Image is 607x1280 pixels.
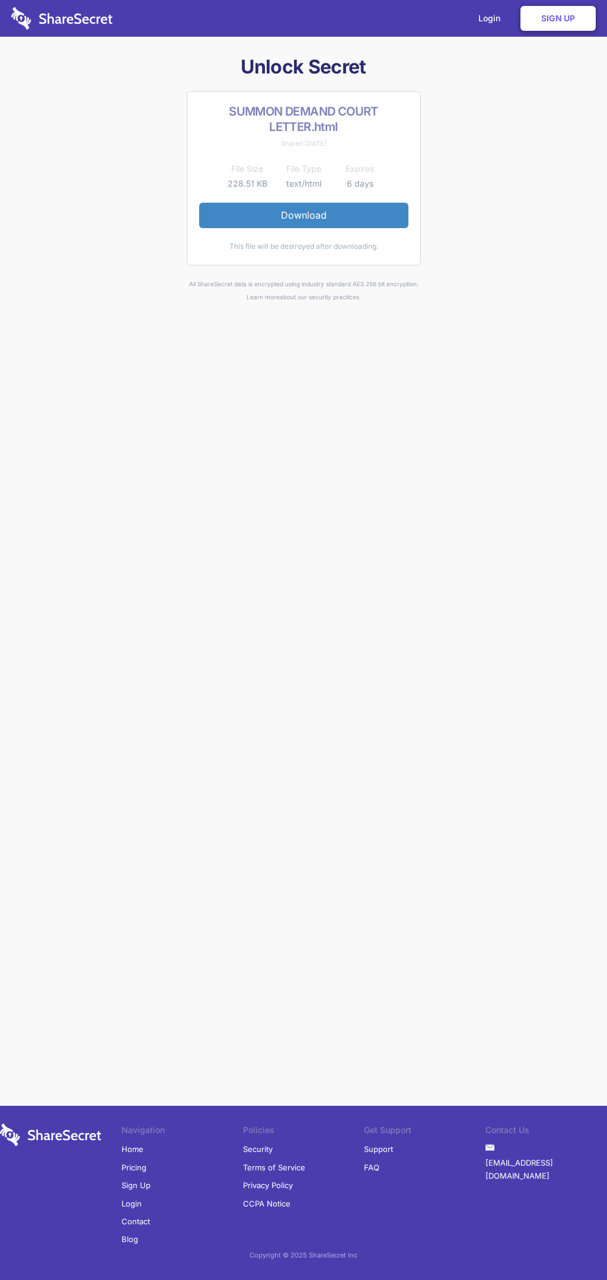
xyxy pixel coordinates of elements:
[520,6,596,31] a: Sign Up
[199,104,408,135] h2: SUMMON DEMAND COURT LETTER.html
[243,1124,365,1140] li: Policies
[219,177,276,191] td: 228.51 KB
[122,1230,138,1248] a: Blog
[11,7,113,30] img: logo-wordmark-white-trans-d4663122ce5f474addd5e946df7df03e33cb6a1c49d2221995e7729f52c070b2.svg
[364,1159,379,1176] a: FAQ
[122,1212,150,1230] a: Contact
[276,177,332,191] td: text/html
[485,1154,607,1185] a: [EMAIL_ADDRESS][DOMAIN_NAME]
[122,1159,146,1176] a: Pricing
[243,1140,273,1158] a: Security
[199,137,408,150] div: Shared [DATE]
[485,1124,607,1140] li: Contact Us
[122,1140,143,1158] a: Home
[247,293,280,300] a: Learn more
[243,1195,290,1212] a: CCPA Notice
[364,1124,485,1140] li: Get Support
[122,1124,243,1140] li: Navigation
[219,162,276,176] th: File Size
[243,1176,293,1194] a: Privacy Policy
[199,203,408,228] a: Download
[122,1176,151,1194] a: Sign Up
[332,177,388,191] td: 6 days
[199,240,408,253] div: This file will be destroyed after downloading.
[364,1140,393,1158] a: Support
[243,1159,305,1176] a: Terms of Service
[276,162,332,176] th: File Type
[122,1195,142,1212] a: Login
[332,162,388,176] th: Expires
